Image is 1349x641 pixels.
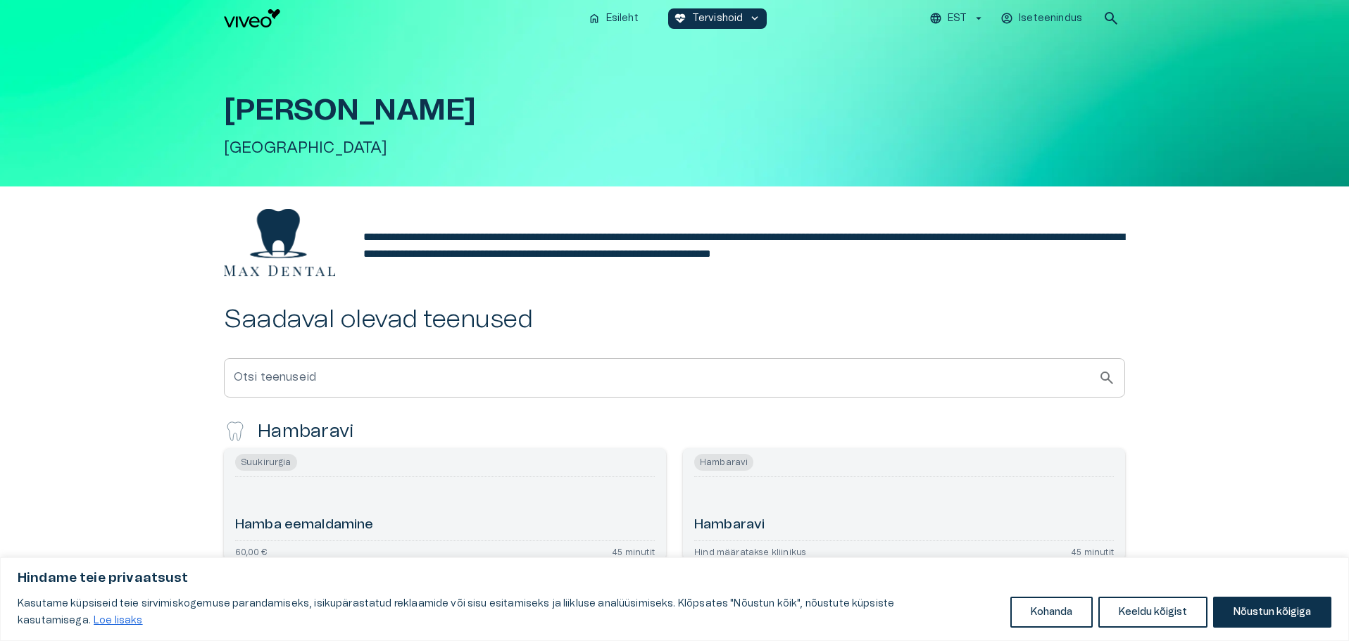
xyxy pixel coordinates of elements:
a: Navigate to homepage [224,9,577,27]
a: Navigate to Hamba eemaldamine [224,448,666,561]
p: Hindame teie privaatsust [18,570,1331,587]
span: home [588,12,601,25]
span: Hambaravi [694,454,753,471]
img: Max Dental logo [224,209,335,277]
span: keyboard_arrow_down [748,12,761,25]
button: Nõustun kõigiga [1213,597,1331,628]
p: 60,00 € [235,547,267,555]
h5: [GEOGRAPHIC_DATA] [224,138,1125,158]
h2: Saadaval olevad teenused [224,305,1125,335]
p: 45 minutit [612,547,655,555]
p: 45 minutit [1071,547,1114,555]
h6: Hamba eemaldamine [235,516,374,535]
button: Iseteenindus [998,8,1086,29]
span: search [1103,10,1119,27]
span: Suukirurgia [235,454,297,471]
button: EST [927,8,987,29]
img: Viveo logo [224,9,280,27]
button: open search modal [1097,4,1125,32]
button: Kohanda [1010,597,1093,628]
a: Loe lisaks [93,615,144,626]
p: EST [948,11,967,26]
p: Kasutame küpsiseid teie sirvimiskogemuse parandamiseks, isikupärastatud reklaamide või sisu esita... [18,595,1000,629]
span: Help [72,11,93,23]
p: Esileht [606,11,639,26]
button: ecg_heartTervishoidkeyboard_arrow_down [668,8,767,29]
button: homeEsileht [582,8,646,29]
p: Iseteenindus [1019,11,1082,26]
p: Tervishoid [692,11,743,26]
h6: Hambaravi [694,516,765,535]
h4: Hambaravi [258,420,354,443]
button: Keeldu kõigist [1098,597,1207,628]
span: search [1098,369,1115,386]
h1: [PERSON_NAME] [224,94,1125,127]
div: editable markdown [363,229,1125,262]
span: ecg_heart [674,12,686,25]
p: Hind määratakse kliinikus [694,547,806,555]
a: Navigate to Hambaravi [683,448,1125,561]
